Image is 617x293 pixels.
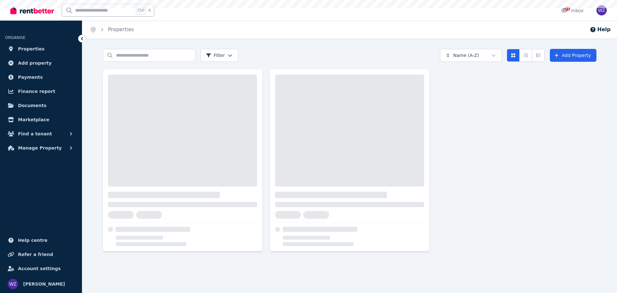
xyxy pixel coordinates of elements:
a: Help centre [5,234,77,247]
a: Properties [5,42,77,55]
span: Refer a friend [18,251,53,258]
span: ORGANISE [5,35,25,40]
img: Wei Zhang [8,279,18,289]
a: Refer a friend [5,248,77,261]
a: Documents [5,99,77,112]
a: Payments [5,71,77,84]
img: RentBetter [10,5,54,15]
nav: Breadcrumb [82,21,142,39]
span: Filter [206,52,225,59]
span: Payments [18,73,43,81]
div: View options [507,49,545,62]
span: Finance report [18,87,55,95]
span: Add property [18,59,52,67]
a: Account settings [5,262,77,275]
img: Wei Zhang [596,5,607,15]
span: Name (A-Z) [453,52,479,59]
a: Finance report [5,85,77,98]
button: Name (A-Z) [440,49,502,62]
span: Documents [18,102,47,109]
button: Card view [507,49,520,62]
span: Ctrl [136,6,146,14]
a: Marketplace [5,113,77,126]
span: Find a tenant [18,130,52,138]
span: Marketplace [18,116,49,124]
span: [PERSON_NAME] [23,280,65,288]
span: 21 [565,7,570,11]
span: Manage Property [18,144,62,152]
button: Help [590,26,611,33]
div: Inbox [561,7,584,14]
span: k [148,8,151,13]
a: Add Property [550,49,596,62]
button: Manage Property [5,142,77,154]
button: Find a tenant [5,127,77,140]
button: Filter [201,49,238,62]
button: Compact list view [519,49,532,62]
span: Properties [18,45,45,53]
button: Expanded list view [532,49,545,62]
span: Help centre [18,236,48,244]
a: Add property [5,57,77,69]
span: Account settings [18,265,61,272]
a: Properties [108,26,134,32]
